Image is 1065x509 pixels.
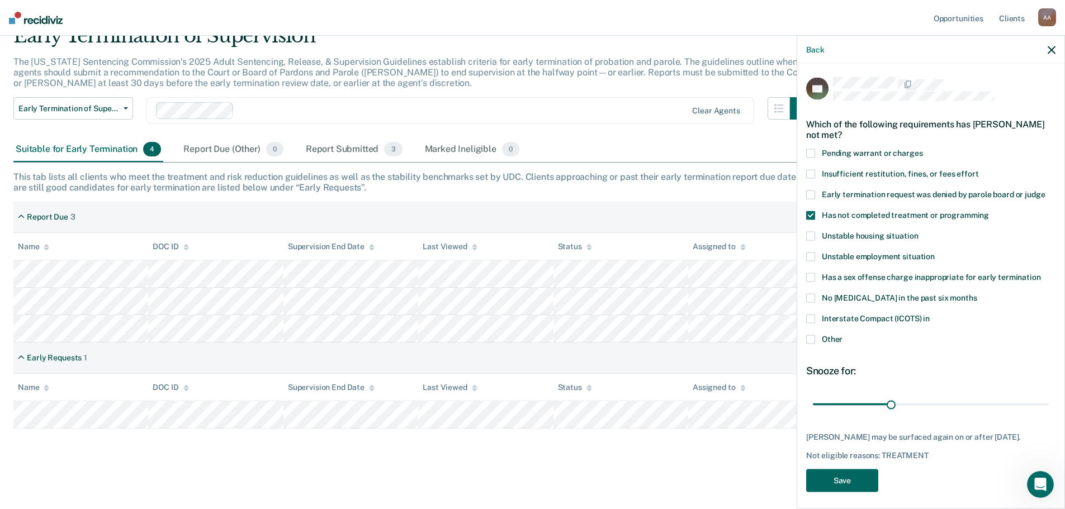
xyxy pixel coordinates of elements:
[822,313,930,322] span: Interstate Compact (ICOTS) in
[822,293,977,302] span: No [MEDICAL_DATA] in the past six months
[423,137,522,162] div: Marked Ineligible
[806,451,1055,460] div: Not eligible reasons: TREATMENT
[822,231,918,240] span: Unstable housing situation
[692,106,740,116] div: Clear agents
[1027,471,1054,498] iframe: Intercom live chat
[693,242,745,251] div: Assigned to
[13,137,163,162] div: Suitable for Early Termination
[27,353,82,363] div: Early Requests
[423,242,477,251] div: Last Viewed
[266,142,283,156] span: 0
[806,469,878,492] button: Save
[181,137,285,162] div: Report Due (Other)
[84,353,87,363] div: 1
[153,242,188,251] div: DOC ID
[693,383,745,392] div: Assigned to
[304,137,405,162] div: Report Submitted
[558,242,592,251] div: Status
[1038,8,1056,26] div: A A
[822,169,978,178] span: Insufficient restitution, fines, or fees effort
[806,110,1055,149] div: Which of the following requirements has [PERSON_NAME] not met?
[822,148,922,157] span: Pending warrant or charges
[384,142,402,156] span: 3
[806,45,824,54] button: Back
[558,383,592,392] div: Status
[18,383,49,392] div: Name
[13,25,812,56] div: Early Termination of Supervision
[822,251,935,260] span: Unstable employment situation
[822,189,1045,198] span: Early termination request was denied by parole board or judge
[27,212,68,222] div: Report Due
[288,242,375,251] div: Supervision End Date
[822,334,842,343] span: Other
[423,383,477,392] div: Last Viewed
[153,383,188,392] div: DOC ID
[13,172,1052,193] div: This tab lists all clients who meet the treatment and risk reduction guidelines as well as the st...
[9,12,63,24] img: Recidiviz
[18,104,119,113] span: Early Termination of Supervision
[502,142,519,156] span: 0
[143,142,161,156] span: 4
[806,432,1055,441] div: [PERSON_NAME] may be surfaced again on or after [DATE].
[18,242,49,251] div: Name
[822,210,989,219] span: Has not completed treatment or programming
[288,383,375,392] div: Supervision End Date
[806,364,1055,377] div: Snooze for:
[13,56,809,88] p: The [US_STATE] Sentencing Commission’s 2025 Adult Sentencing, Release, & Supervision Guidelines e...
[70,212,75,222] div: 3
[822,272,1041,281] span: Has a sex offense charge inappropriate for early termination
